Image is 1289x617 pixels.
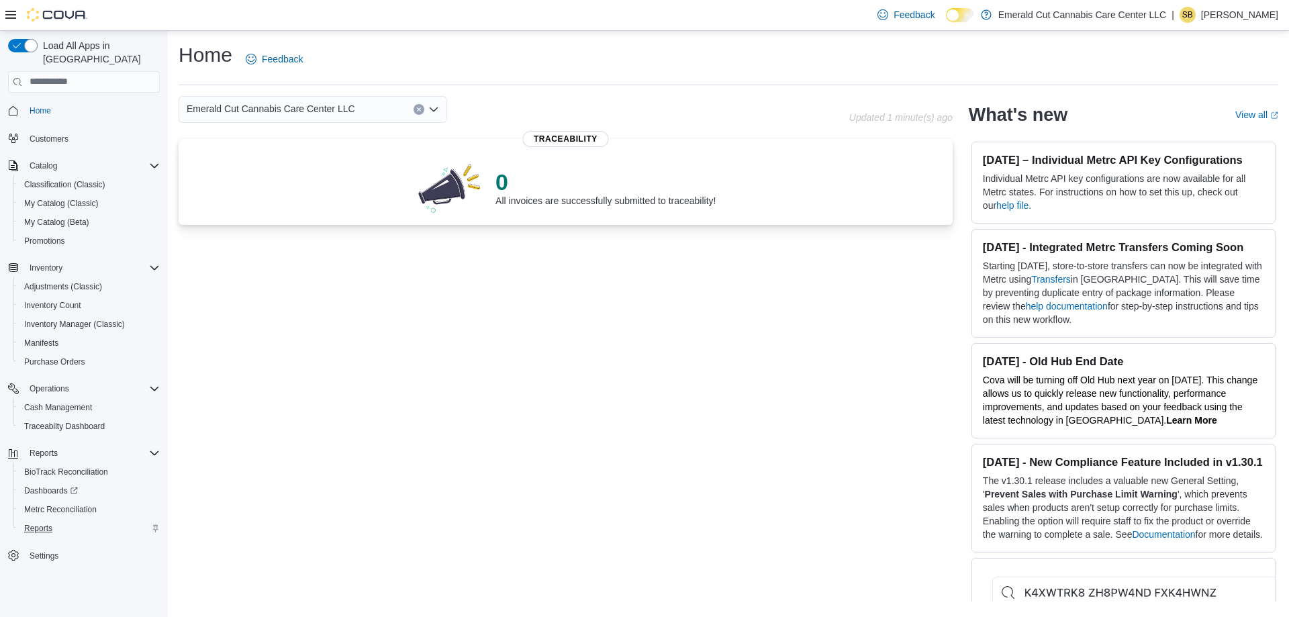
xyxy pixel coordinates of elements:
[24,260,160,276] span: Inventory
[3,444,165,463] button: Reports
[19,214,95,230] a: My Catalog (Beta)
[8,95,160,600] nav: Complex example
[849,112,953,123] p: Updated 1 minute(s) ago
[30,263,62,273] span: Inventory
[240,46,308,73] a: Feedback
[24,158,62,174] button: Catalog
[3,128,165,148] button: Customers
[24,547,160,564] span: Settings
[19,354,91,370] a: Purchase Orders
[19,195,104,211] a: My Catalog (Classic)
[24,102,160,119] span: Home
[872,1,940,28] a: Feedback
[19,464,113,480] a: BioTrack Reconciliation
[3,258,165,277] button: Inventory
[983,455,1264,469] h3: [DATE] - New Compliance Feature Included in v1.30.1
[19,316,130,332] a: Inventory Manager (Classic)
[24,523,52,534] span: Reports
[19,335,160,351] span: Manifests
[24,158,160,174] span: Catalog
[998,7,1167,23] p: Emerald Cut Cannabis Care Center LLC
[24,300,81,311] span: Inventory Count
[24,548,64,564] a: Settings
[1166,415,1216,426] strong: Learn More
[19,177,111,193] a: Classification (Classic)
[13,175,165,194] button: Classification (Classic)
[3,546,165,565] button: Settings
[1270,111,1278,120] svg: External link
[983,259,1264,326] p: Starting [DATE], store-to-store transfers can now be integrated with Metrc using in [GEOGRAPHIC_D...
[13,500,165,519] button: Metrc Reconciliation
[19,279,107,295] a: Adjustments (Classic)
[1031,274,1071,285] a: Transfers
[19,316,160,332] span: Inventory Manager (Classic)
[983,172,1264,212] p: Individual Metrc API key configurations are now available for all Metrc states. For instructions ...
[30,105,51,116] span: Home
[19,520,58,536] a: Reports
[13,277,165,296] button: Adjustments (Classic)
[983,354,1264,368] h3: [DATE] - Old Hub End Date
[13,194,165,213] button: My Catalog (Classic)
[24,281,102,292] span: Adjustments (Classic)
[24,130,160,146] span: Customers
[19,279,160,295] span: Adjustments (Classic)
[24,236,65,246] span: Promotions
[19,502,102,518] a: Metrc Reconciliation
[24,260,68,276] button: Inventory
[262,52,303,66] span: Feedback
[19,214,160,230] span: My Catalog (Beta)
[24,445,63,461] button: Reports
[983,474,1264,541] p: The v1.30.1 release includes a valuable new General Setting, ' ', which prevents sales when produ...
[24,485,78,496] span: Dashboards
[24,445,160,461] span: Reports
[983,153,1264,167] h3: [DATE] – Individual Metrc API Key Configurations
[187,101,355,117] span: Emerald Cut Cannabis Care Center LLC
[19,233,160,249] span: Promotions
[1132,529,1195,540] a: Documentation
[19,233,70,249] a: Promotions
[24,179,105,190] span: Classification (Classic)
[24,381,75,397] button: Operations
[3,156,165,175] button: Catalog
[13,463,165,481] button: BioTrack Reconciliation
[523,131,608,147] span: Traceability
[30,448,58,459] span: Reports
[24,131,74,147] a: Customers
[13,398,165,417] button: Cash Management
[13,213,165,232] button: My Catalog (Beta)
[19,418,160,434] span: Traceabilty Dashboard
[19,502,160,518] span: Metrc Reconciliation
[19,399,160,416] span: Cash Management
[13,417,165,436] button: Traceabilty Dashboard
[30,551,58,561] span: Settings
[30,383,69,394] span: Operations
[24,217,89,228] span: My Catalog (Beta)
[996,200,1029,211] a: help file
[13,481,165,500] a: Dashboards
[19,483,160,499] span: Dashboards
[495,169,716,206] div: All invoices are successfully submitted to traceability!
[3,379,165,398] button: Operations
[1180,7,1196,23] div: Sebastian Brake
[19,464,160,480] span: BioTrack Reconciliation
[13,334,165,352] button: Manifests
[894,8,935,21] span: Feedback
[24,381,160,397] span: Operations
[24,421,105,432] span: Traceabilty Dashboard
[19,483,83,499] a: Dashboards
[985,489,1178,500] strong: Prevent Sales with Purchase Limit Warning
[13,352,165,371] button: Purchase Orders
[24,103,56,119] a: Home
[19,354,160,370] span: Purchase Orders
[983,375,1257,426] span: Cova will be turning off Old Hub next year on [DATE]. This change allows us to quickly release ne...
[1182,7,1193,23] span: SB
[24,198,99,209] span: My Catalog (Classic)
[1235,109,1278,120] a: View allExternal link
[13,232,165,250] button: Promotions
[1201,7,1278,23] p: [PERSON_NAME]
[24,504,97,515] span: Metrc Reconciliation
[19,418,110,434] a: Traceabilty Dashboard
[3,101,165,120] button: Home
[19,297,87,314] a: Inventory Count
[19,297,160,314] span: Inventory Count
